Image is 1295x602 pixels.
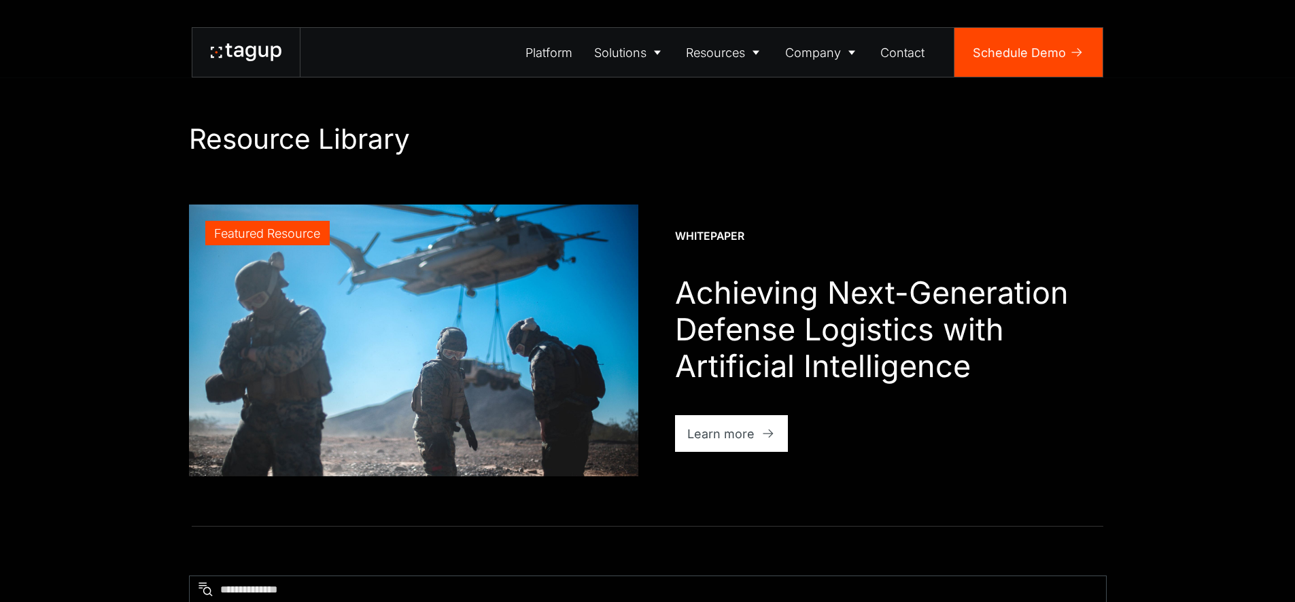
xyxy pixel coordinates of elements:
[774,28,870,77] a: Company
[189,205,638,476] a: Featured Resource
[686,43,745,62] div: Resources
[954,28,1103,77] a: Schedule Demo
[676,28,775,77] a: Resources
[785,43,841,62] div: Company
[675,415,789,452] a: Learn more
[675,229,744,244] div: Whitepaper
[515,28,584,77] a: Platform
[870,28,936,77] a: Contact
[973,43,1066,62] div: Schedule Demo
[189,122,1107,156] h1: Resource Library
[675,275,1107,385] h1: Achieving Next-Generation Defense Logistics with Artificial Intelligence
[594,43,646,62] div: Solutions
[525,43,572,62] div: Platform
[687,425,755,443] div: Learn more
[583,28,676,77] a: Solutions
[880,43,925,62] div: Contact
[214,224,320,243] div: Featured Resource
